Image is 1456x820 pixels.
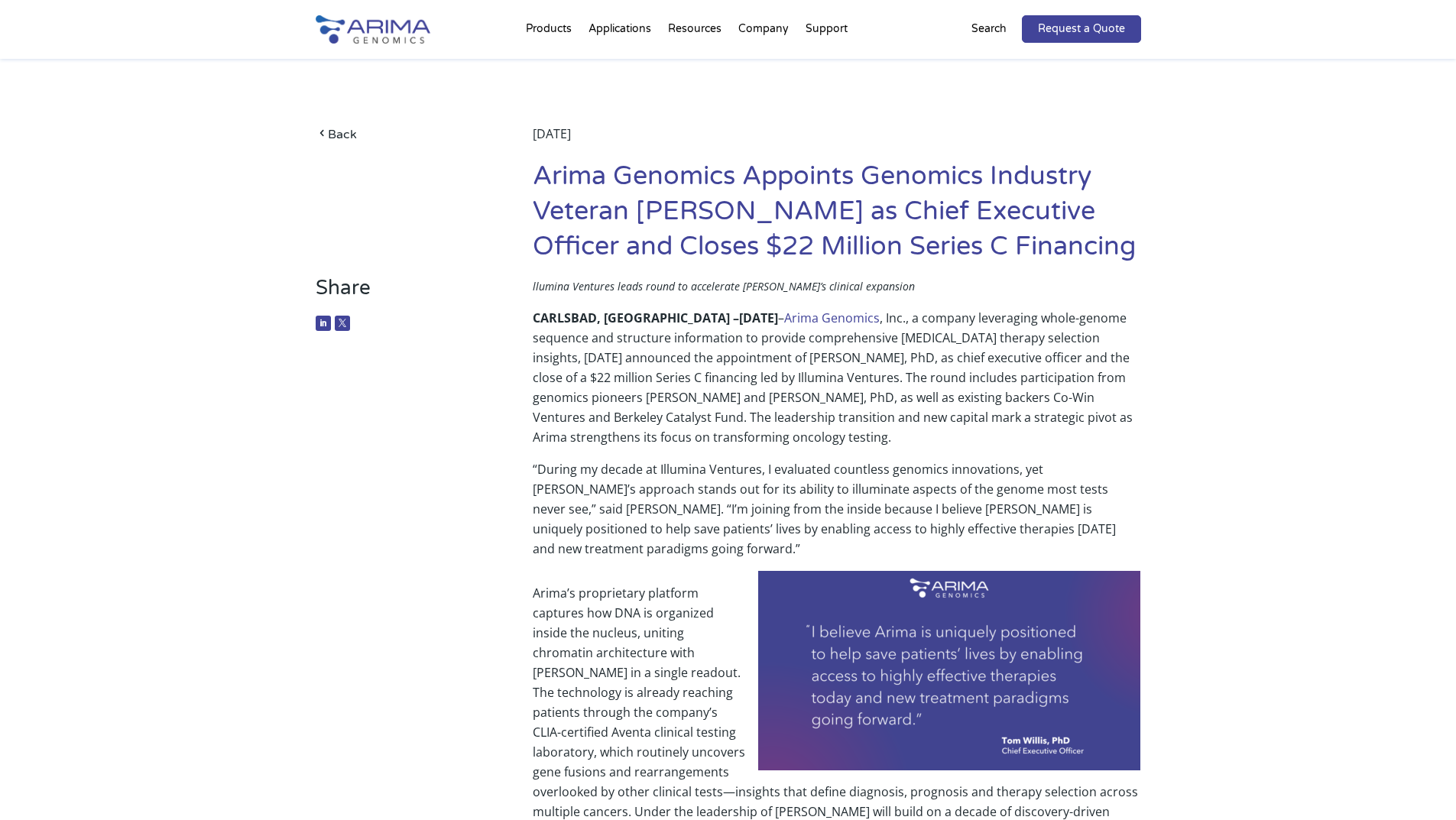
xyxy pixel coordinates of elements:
[784,310,880,326] a: Arima Genomics
[316,124,488,144] a: Back
[533,310,739,326] b: CARLSBAD, [GEOGRAPHIC_DATA] –
[971,19,1007,39] p: Search
[316,276,488,312] h3: Share
[316,15,430,44] img: Arima-Genomics-logo
[533,308,1140,459] p: – , Inc., a company leveraging whole-genome sequence and structure information to provide compreh...
[533,159,1140,276] h1: Arima Genomics Appoints Genomics Industry Veteran [PERSON_NAME] as Chief Executive Officer and Cl...
[533,279,915,293] span: llumina Ventures leads round to accelerate [PERSON_NAME]’s clinical expansion
[1022,15,1141,43] a: Request a Quote
[533,124,1140,159] div: [DATE]
[533,459,1140,571] p: “During my decade at Illumina Ventures, I evaluated countless genomics innovations, yet [PERSON_N...
[758,571,1140,770] img: Tom Wilis CEO Quote
[739,310,778,326] b: [DATE]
